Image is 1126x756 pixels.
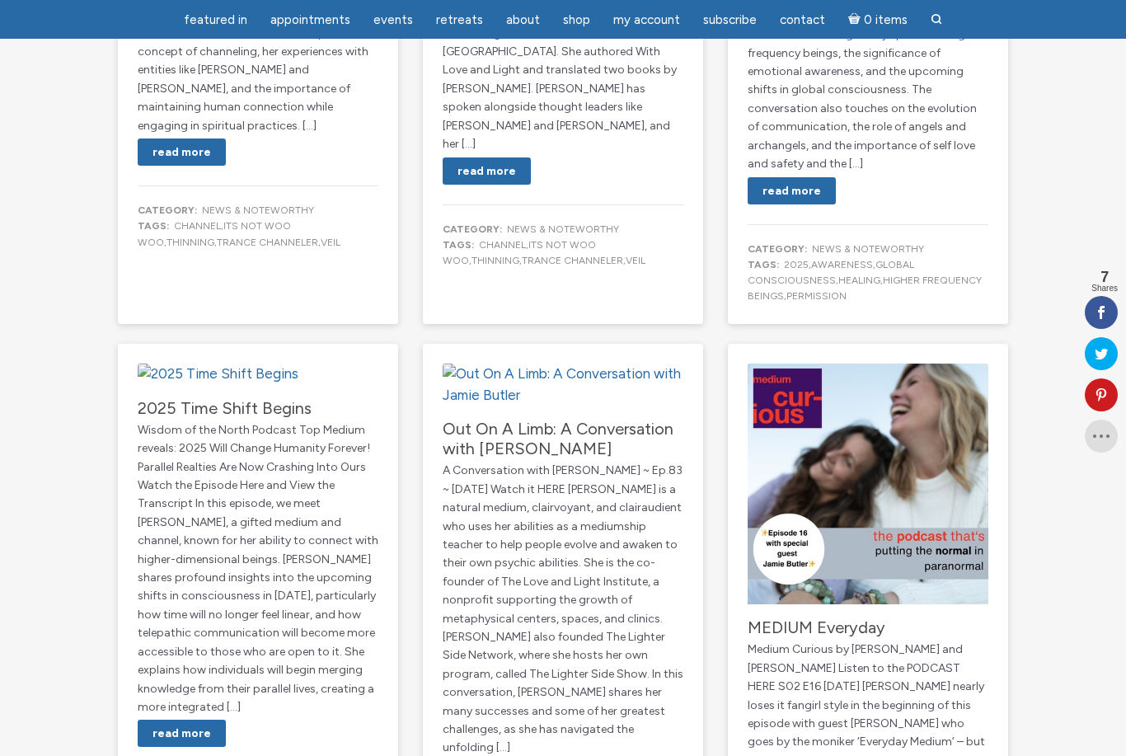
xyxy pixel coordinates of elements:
[364,4,423,36] a: Events
[443,223,502,235] b: Category:
[748,275,982,302] a: higher frequency beings
[443,419,673,458] a: Out On A Limb: A Conversation with [PERSON_NAME]
[138,203,378,251] div: , , , ,
[838,2,917,36] a: Cart0 items
[138,204,197,216] b: Category:
[748,177,836,204] a: Read More
[811,259,873,270] a: awareness
[184,12,247,27] span: featured in
[443,239,596,266] a: its not woo woo
[436,12,483,27] span: Retreats
[770,4,835,36] a: Contact
[603,4,690,36] a: My Account
[626,255,645,266] a: veil
[553,4,600,36] a: Shop
[167,237,214,248] a: thinning
[479,239,526,251] a: channel
[174,4,257,36] a: featured in
[472,255,519,266] a: thinning
[703,12,757,27] span: Subscribe
[138,421,378,717] p: Wisdom of the North Podcast Top Medium reveals: 2025 Will Change Humanity Forever! Parallel Realt...
[138,364,298,385] img: 2025 Time Shift Begins
[260,4,360,36] a: Appointments
[780,12,825,27] span: Contact
[496,4,550,36] a: About
[138,720,226,747] a: Read More
[748,259,779,270] b: Tags:
[522,255,623,266] a: trance channeler
[838,275,880,286] a: healing
[270,12,350,27] span: Appointments
[748,259,914,286] a: global consciousness
[812,243,924,255] a: News & Noteworthy
[1091,270,1118,284] span: 7
[443,239,474,251] b: Tags:
[1091,284,1118,293] span: Shares
[138,398,312,418] a: 2025 Time Shift Begins
[426,4,493,36] a: Retreats
[693,4,767,36] a: Subscribe
[748,243,807,255] b: Category:
[443,364,683,406] img: Out On A Limb: A Conversation with Jamie Butler
[613,12,680,27] span: My Account
[786,290,847,302] a: permission
[443,157,531,185] a: Read More
[563,12,590,27] span: Shop
[138,220,169,232] b: Tags:
[506,12,540,27] span: About
[507,223,619,235] a: News & Noteworthy
[748,617,885,637] a: MEDIUM Everyday
[138,139,226,166] a: Read More
[864,14,908,26] span: 0 items
[784,259,809,270] a: 2025
[443,222,683,270] div: , , , ,
[321,237,340,248] a: veil
[174,220,221,232] a: channel
[748,242,988,305] div: , , , , ,
[748,364,988,604] img: MEDIUM Everyday
[373,12,413,27] span: Events
[848,12,864,27] i: Cart
[217,237,318,248] a: trance channeler
[202,204,314,216] a: News & Noteworthy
